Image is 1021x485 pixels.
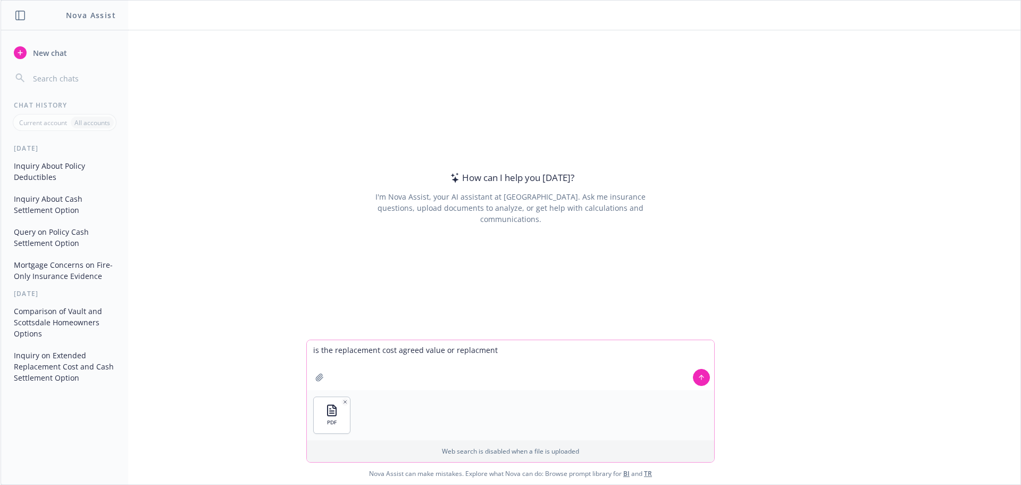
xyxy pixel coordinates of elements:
[313,447,708,456] p: Web search is disabled when a file is uploaded
[19,118,67,127] p: Current account
[327,419,337,426] span: PDF
[31,71,115,86] input: Search chats
[31,47,67,59] span: New chat
[644,469,652,478] a: TR
[361,191,660,225] div: I'm Nova Assist, your AI assistant at [GEOGRAPHIC_DATA]. Ask me insurance questions, upload docum...
[1,289,128,298] div: [DATE]
[10,157,120,186] button: Inquiry About Policy Deductibles
[623,469,630,478] a: BI
[74,118,110,127] p: All accounts
[10,256,120,285] button: Mortgage Concerns on Fire-Only Insurance Evidence
[5,463,1016,484] span: Nova Assist can make mistakes. Explore what Nova can do: Browse prompt library for and
[1,101,128,110] div: Chat History
[10,347,120,387] button: Inquiry on Extended Replacement Cost and Cash Settlement Option
[307,340,714,390] textarea: is the replacement cost agreed value or replacment
[10,43,120,62] button: New chat
[66,10,116,21] h1: Nova Assist
[1,144,128,153] div: [DATE]
[314,397,350,433] button: PDF
[10,302,120,342] button: Comparison of Vault and Scottsdale Homeowners Options
[10,190,120,219] button: Inquiry About Cash Settlement Option
[447,171,574,185] div: How can I help you [DATE]?
[10,223,120,252] button: Query on Policy Cash Settlement Option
